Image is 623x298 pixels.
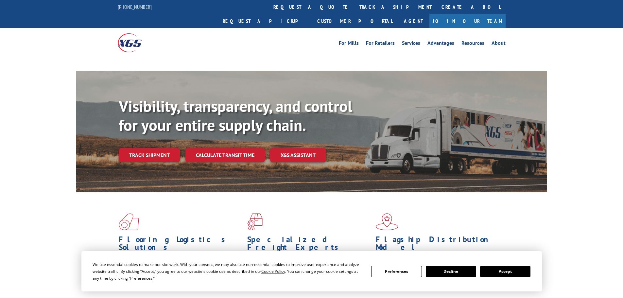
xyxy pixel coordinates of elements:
[270,148,326,162] a: XGS ASSISTANT
[426,266,476,277] button: Decline
[247,236,371,254] h1: Specialized Freight Experts
[492,41,506,48] a: About
[119,148,180,162] a: Track shipment
[185,148,265,162] a: Calculate transit time
[480,266,530,277] button: Accept
[261,269,285,274] span: Cookie Policy
[376,236,499,254] h1: Flagship Distribution Model
[81,251,542,291] div: Cookie Consent Prompt
[461,41,484,48] a: Resources
[218,14,312,28] a: Request a pickup
[397,14,429,28] a: Agent
[118,4,152,10] a: [PHONE_NUMBER]
[119,213,139,230] img: xgs-icon-total-supply-chain-intelligence-red
[366,41,395,48] a: For Retailers
[119,96,352,135] b: Visibility, transparency, and control for your entire supply chain.
[312,14,397,28] a: Customer Portal
[427,41,454,48] a: Advantages
[130,275,152,281] span: Preferences
[247,213,263,230] img: xgs-icon-focused-on-flooring-red
[376,213,398,230] img: xgs-icon-flagship-distribution-model-red
[371,266,422,277] button: Preferences
[402,41,420,48] a: Services
[119,236,242,254] h1: Flooring Logistics Solutions
[93,261,363,282] div: We use essential cookies to make our site work. With your consent, we may also use non-essential ...
[339,41,359,48] a: For Mills
[429,14,506,28] a: Join Our Team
